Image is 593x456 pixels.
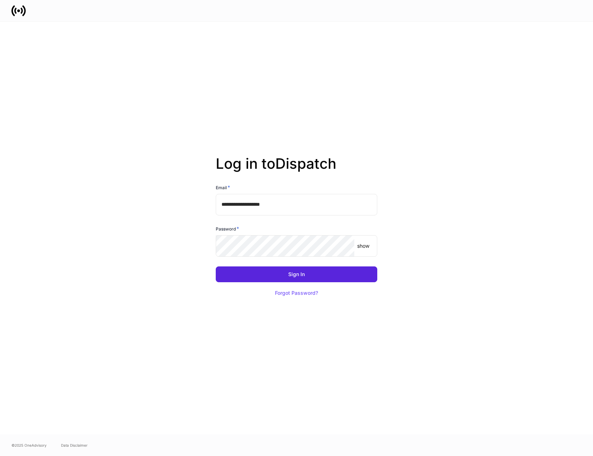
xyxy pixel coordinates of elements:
h2: Log in to Dispatch [216,155,377,184]
button: Sign In [216,266,377,282]
h6: Password [216,225,239,232]
a: Data Disclaimer [61,442,88,448]
div: Sign In [288,272,305,277]
h6: Email [216,184,230,191]
button: Forgot Password? [266,285,327,301]
span: © 2025 OneAdvisory [11,442,47,448]
div: Forgot Password? [275,290,318,296]
p: show [357,242,369,250]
